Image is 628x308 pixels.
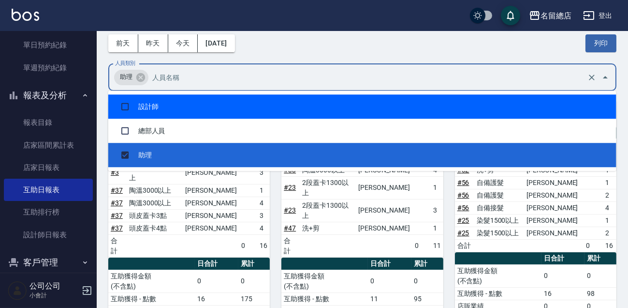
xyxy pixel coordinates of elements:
[300,199,356,222] td: 2段蓋卡1300以上
[4,156,93,179] a: 店家日報表
[108,234,127,257] td: 合計
[501,6,520,25] button: save
[114,72,138,82] span: 助理
[603,201,616,214] td: 4
[412,234,431,257] td: 0
[183,161,239,184] td: [PERSON_NAME]
[29,291,79,300] p: 小會計
[300,176,356,199] td: 2段蓋卡1300以上
[585,34,616,52] button: 列印
[541,264,585,287] td: 0
[455,287,541,300] td: 互助獲得 - 點數
[356,222,412,234] td: [PERSON_NAME]
[540,10,571,22] div: 名留總店
[183,209,239,222] td: [PERSON_NAME]
[257,234,270,257] td: 16
[8,281,27,300] img: Person
[457,229,469,237] a: #25
[579,7,616,25] button: 登出
[284,166,296,174] a: #33
[411,258,443,270] th: 累計
[584,239,603,252] td: 0
[111,224,123,232] a: #37
[257,222,270,234] td: 4
[457,216,469,224] a: #25
[4,250,93,275] button: 客戶管理
[195,293,238,305] td: 16
[431,176,443,199] td: 1
[198,34,234,52] button: [DATE]
[108,126,270,258] table: a dense table
[411,293,443,305] td: 95
[474,214,524,227] td: 染髮1500以上
[455,264,541,287] td: 互助獲得金額 (不含點)
[127,184,183,197] td: 陶溫3000以上
[257,184,270,197] td: 1
[111,186,123,194] a: #37
[195,270,238,293] td: 0
[457,191,469,199] a: #56
[603,176,616,189] td: 1
[474,201,524,214] td: 自備接髮
[603,227,616,239] td: 2
[4,134,93,156] a: 店家區間累計表
[455,126,616,252] table: a dense table
[455,239,474,252] td: 合計
[281,270,368,293] td: 互助獲得金額 (不含點)
[29,281,79,291] h5: 公司公司
[115,60,135,67] label: 人員類別
[4,83,93,108] button: 報表及分析
[524,201,584,214] td: [PERSON_NAME]
[239,234,258,257] td: 0
[4,224,93,246] a: 設計師日報表
[281,234,300,257] td: 合計
[368,270,411,293] td: 0
[603,214,616,227] td: 1
[168,34,198,52] button: 今天
[474,189,524,201] td: 自備護髮
[111,212,123,219] a: #37
[4,111,93,134] a: 報表目錄
[525,6,575,26] button: 名留總店
[356,199,412,222] td: [PERSON_NAME]
[598,70,613,85] button: Close
[524,214,584,227] td: [PERSON_NAME]
[300,222,356,234] td: 洗+剪
[195,258,238,270] th: 日合計
[474,227,524,239] td: 染髮1500以上
[431,199,443,222] td: 3
[4,179,93,201] a: 互助日報表
[356,176,412,199] td: [PERSON_NAME]
[257,197,270,209] td: 4
[4,57,93,79] a: 單週預約紀錄
[238,293,270,305] td: 175
[524,189,584,201] td: [PERSON_NAME]
[257,209,270,222] td: 3
[584,287,616,300] td: 98
[281,126,443,258] table: a dense table
[111,169,119,176] a: #3
[4,34,93,56] a: 單日預約紀錄
[4,201,93,223] a: 互助排行榜
[524,227,584,239] td: [PERSON_NAME]
[457,204,469,212] a: #56
[284,224,296,232] a: #47
[183,222,239,234] td: [PERSON_NAME]
[183,197,239,209] td: [PERSON_NAME]
[457,179,469,186] a: #56
[457,166,469,174] a: #32
[12,9,39,21] img: Logo
[585,71,599,84] button: Clear
[603,239,616,252] td: 16
[368,293,411,305] td: 11
[238,258,270,270] th: 累計
[541,287,585,300] td: 16
[541,252,585,265] th: 日合計
[284,206,296,214] a: #23
[150,69,585,86] input: 人員名稱
[111,199,123,207] a: #37
[138,34,168,52] button: 昨天
[284,184,296,191] a: #23
[108,119,616,143] li: 總部人員
[281,293,368,305] td: 互助獲得 - 點數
